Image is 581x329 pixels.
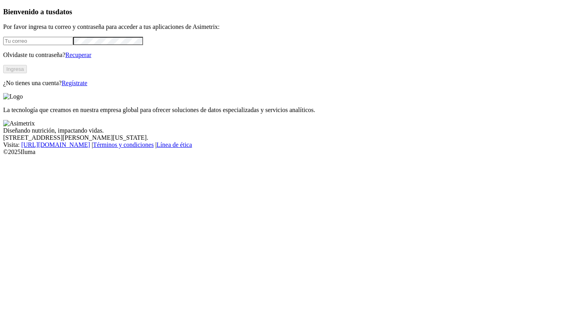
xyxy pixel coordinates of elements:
button: Ingresa [3,65,27,73]
p: La tecnología que creamos en nuestra empresa global para ofrecer soluciones de datos especializad... [3,106,578,114]
img: Asimetrix [3,120,35,127]
div: [STREET_ADDRESS][PERSON_NAME][US_STATE]. [3,134,578,141]
div: © 2025 Iluma [3,148,578,156]
a: Regístrate [62,80,87,86]
h3: Bienvenido a tus [3,8,578,16]
span: datos [55,8,72,16]
a: Línea de ética [157,141,192,148]
p: Olvidaste tu contraseña? [3,51,578,59]
img: Logo [3,93,23,100]
div: Diseñando nutrición, impactando vidas. [3,127,578,134]
a: [URL][DOMAIN_NAME] [21,141,90,148]
input: Tu correo [3,37,73,45]
p: Por favor ingresa tu correo y contraseña para acceder a tus aplicaciones de Asimetrix: [3,23,578,30]
a: Términos y condiciones [93,141,154,148]
p: ¿No tienes una cuenta? [3,80,578,87]
div: Visita : | | [3,141,578,148]
a: Recuperar [65,51,91,58]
